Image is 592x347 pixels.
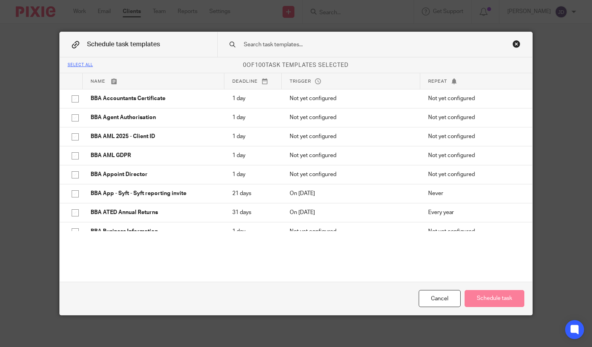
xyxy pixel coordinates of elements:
[290,209,412,216] p: On [DATE]
[91,133,216,140] p: BBA AML 2025 - Client ID
[91,79,105,83] span: Name
[428,190,520,197] p: Never
[68,63,93,68] div: Select all
[232,95,274,102] p: 1 day
[91,95,216,102] p: BBA Accountants Certificate
[428,209,520,216] p: Every year
[290,95,412,102] p: Not yet configured
[232,171,274,178] p: 1 day
[232,78,274,85] p: Deadline
[232,133,274,140] p: 1 day
[243,40,486,49] input: Search task templates...
[232,228,274,235] p: 1 day
[232,209,274,216] p: 31 days
[232,114,274,121] p: 1 day
[428,228,520,235] p: Not yet configured
[91,171,216,178] p: BBA Appoint Director
[91,190,216,197] p: BBA App - Syft - Syft reporting invite
[290,152,412,159] p: Not yet configured
[428,152,520,159] p: Not yet configured
[87,41,160,47] span: Schedule task templates
[232,190,274,197] p: 21 days
[290,190,412,197] p: On [DATE]
[91,114,216,121] p: BBA Agent Authorisation
[428,95,520,102] p: Not yet configured
[428,78,520,85] p: Repeat
[465,290,524,307] button: Schedule task
[428,114,520,121] p: Not yet configured
[91,209,216,216] p: BBA ATED Annual Returns
[512,40,520,48] div: Close this dialog window
[428,133,520,140] p: Not yet configured
[232,152,274,159] p: 1 day
[290,171,412,178] p: Not yet configured
[255,63,266,68] span: 100
[428,171,520,178] p: Not yet configured
[243,63,247,68] span: 0
[419,290,461,307] div: Cancel
[91,152,216,159] p: BBA AML GDPR
[290,114,412,121] p: Not yet configured
[290,228,412,235] p: Not yet configured
[290,78,412,85] p: Trigger
[290,133,412,140] p: Not yet configured
[60,61,533,69] p: of task templates selected
[91,228,216,235] p: BBA Business Information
